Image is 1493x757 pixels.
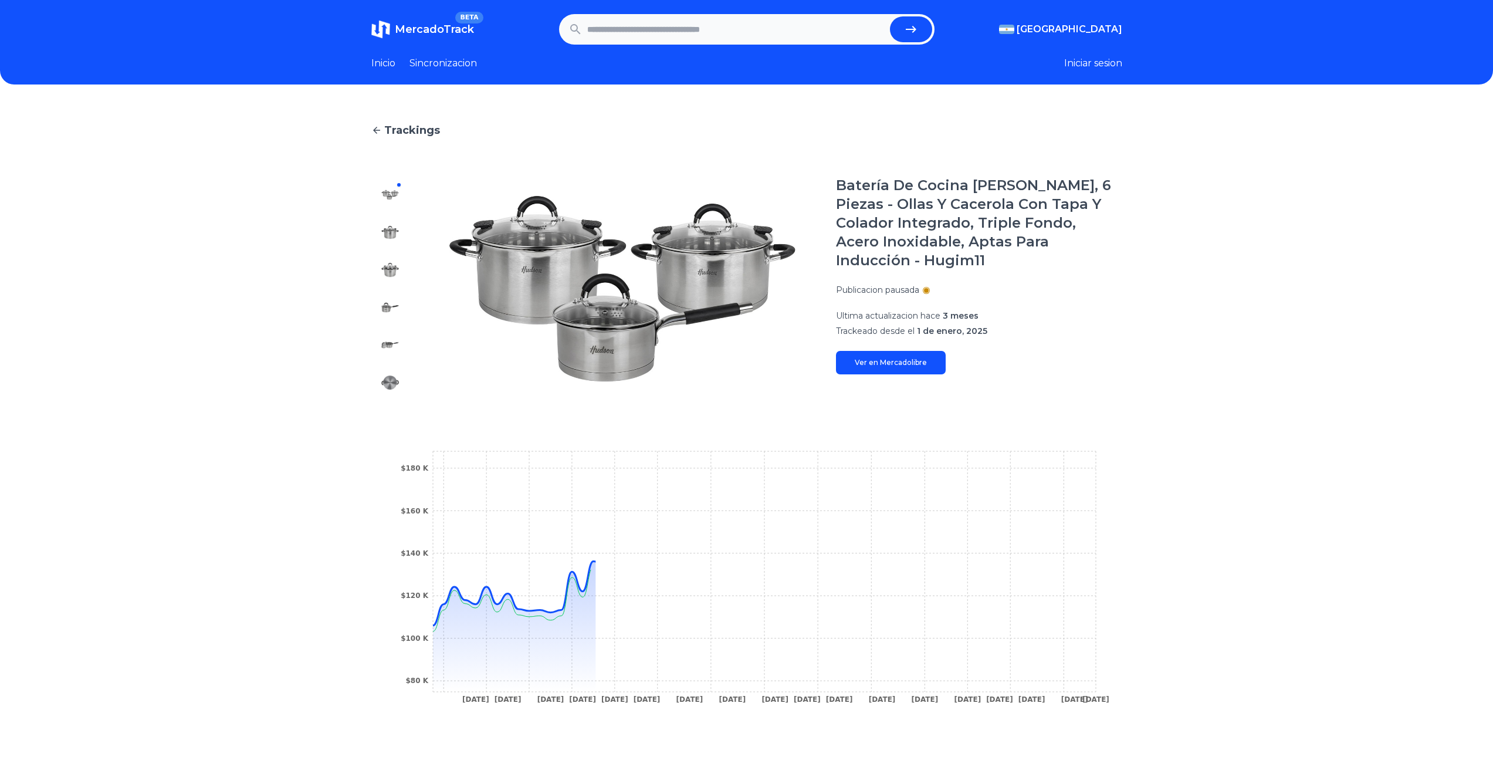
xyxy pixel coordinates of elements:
[836,351,946,374] a: Ver en Mercadolibre
[1018,695,1045,704] tspan: [DATE]
[1061,695,1088,704] tspan: [DATE]
[381,261,400,279] img: Batería De Cocina Hudson, 6 Piezas - Ollas Y Cacerola Con Tapa Y Colador Integrado, Triple Fondo,...
[381,336,400,354] img: Batería De Cocina Hudson, 6 Piezas - Ollas Y Cacerola Con Tapa Y Colador Integrado, Triple Fondo,...
[401,592,429,600] tspan: $120 K
[794,695,821,704] tspan: [DATE]
[719,695,746,704] tspan: [DATE]
[371,122,1122,138] a: Trackings
[825,695,852,704] tspan: [DATE]
[371,20,474,39] a: MercadoTrackBETA
[569,695,596,704] tspan: [DATE]
[401,507,429,515] tspan: $160 K
[462,695,489,704] tspan: [DATE]
[943,310,979,321] span: 3 meses
[633,695,660,704] tspan: [DATE]
[868,695,895,704] tspan: [DATE]
[371,20,390,39] img: MercadoTrack
[381,185,400,204] img: Batería De Cocina Hudson, 6 Piezas - Ollas Y Cacerola Con Tapa Y Colador Integrado, Triple Fondo,...
[986,695,1013,704] tspan: [DATE]
[836,284,919,296] p: Publicacion pausada
[676,695,703,704] tspan: [DATE]
[1017,22,1122,36] span: [GEOGRAPHIC_DATA]
[401,634,429,643] tspan: $100 K
[381,298,400,317] img: Batería De Cocina Hudson, 6 Piezas - Ollas Y Cacerola Con Tapa Y Colador Integrado, Triple Fondo,...
[601,695,628,704] tspan: [DATE]
[836,326,915,336] span: Trackeado desde el
[405,677,428,685] tspan: $80 K
[401,464,429,472] tspan: $180 K
[1082,695,1109,704] tspan: [DATE]
[432,176,812,401] img: Batería De Cocina Hudson, 6 Piezas - Ollas Y Cacerola Con Tapa Y Colador Integrado, Triple Fondo,...
[999,25,1014,34] img: Argentina
[836,176,1122,270] h1: Batería De Cocina [PERSON_NAME], 6 Piezas - Ollas Y Cacerola Con Tapa Y Colador Integrado, Triple...
[395,23,474,36] span: MercadoTrack
[409,56,477,70] a: Sincronizacion
[381,373,400,392] img: Batería De Cocina Hudson, 6 Piezas - Ollas Y Cacerola Con Tapa Y Colador Integrado, Triple Fondo,...
[384,122,440,138] span: Trackings
[999,22,1122,36] button: [GEOGRAPHIC_DATA]
[761,695,788,704] tspan: [DATE]
[911,695,938,704] tspan: [DATE]
[381,223,400,242] img: Batería De Cocina Hudson, 6 Piezas - Ollas Y Cacerola Con Tapa Y Colador Integrado, Triple Fondo,...
[1064,56,1122,70] button: Iniciar sesion
[836,310,940,321] span: Ultima actualizacion hace
[954,695,981,704] tspan: [DATE]
[371,56,395,70] a: Inicio
[537,695,564,704] tspan: [DATE]
[455,12,483,23] span: BETA
[917,326,987,336] span: 1 de enero, 2025
[494,695,521,704] tspan: [DATE]
[401,549,429,557] tspan: $140 K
